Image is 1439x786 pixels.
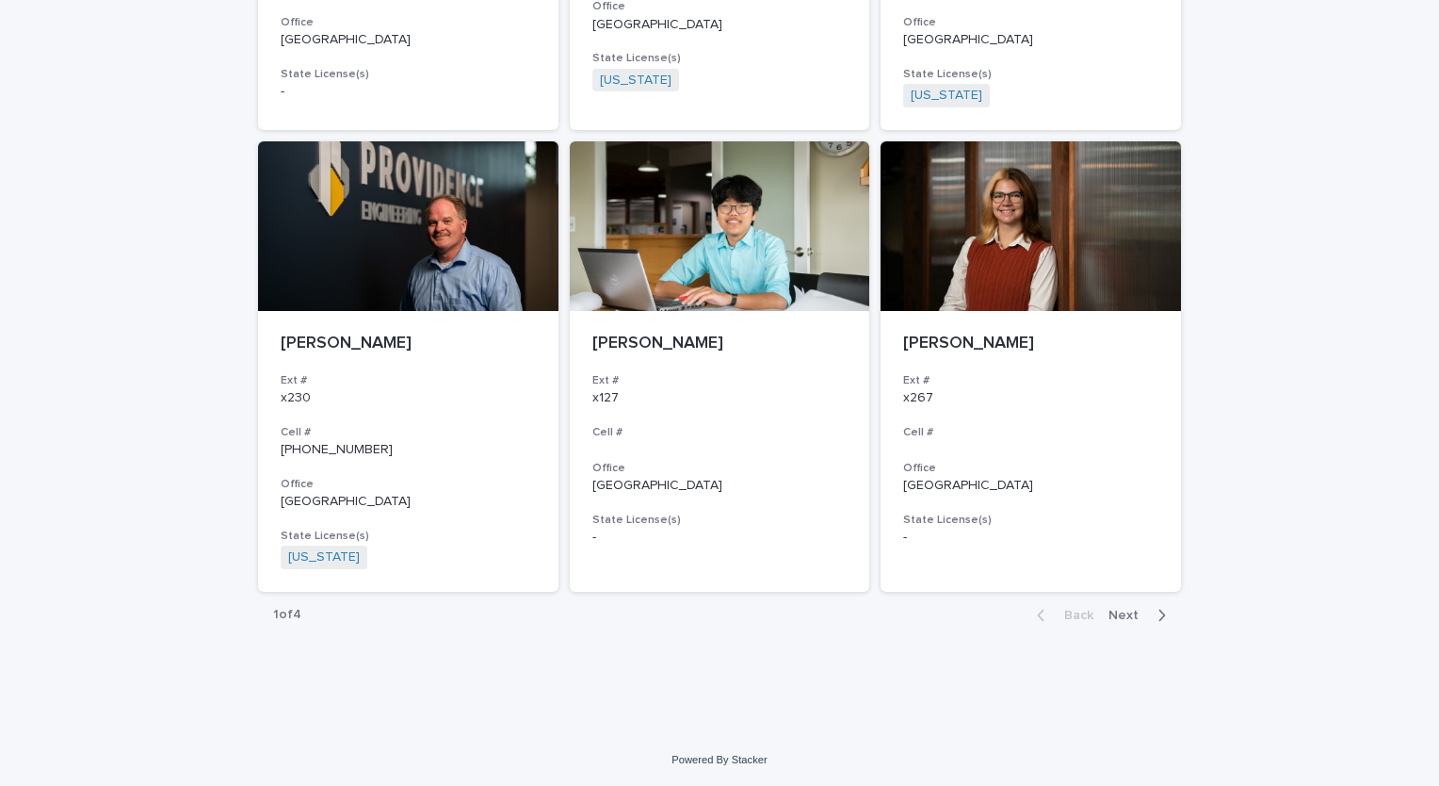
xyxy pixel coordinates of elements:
[281,494,536,510] p: [GEOGRAPHIC_DATA]
[592,530,848,546] p: -
[570,141,870,592] a: [PERSON_NAME]Ext #x127Cell #Office[GEOGRAPHIC_DATA]State License(s)-
[281,32,536,48] p: [GEOGRAPHIC_DATA]
[281,391,311,404] a: x230
[281,67,536,82] h3: State License(s)
[903,32,1158,48] p: [GEOGRAPHIC_DATA]
[600,73,671,89] a: [US_STATE]
[592,51,848,66] h3: State License(s)
[592,478,848,494] p: [GEOGRAPHIC_DATA]
[592,373,848,388] h3: Ext #
[1108,609,1150,622] span: Next
[281,15,536,30] h3: Office
[258,592,316,638] p: 1 of 4
[281,84,536,100] p: -
[911,88,982,104] a: [US_STATE]
[281,477,536,492] h3: Office
[592,513,848,528] h3: State License(s)
[281,334,536,354] p: [PERSON_NAME]
[281,443,393,456] a: [PHONE_NUMBER]
[903,373,1158,388] h3: Ext #
[281,373,536,388] h3: Ext #
[903,513,1158,528] h3: State License(s)
[881,141,1181,592] a: [PERSON_NAME]Ext #x267Cell #Office[GEOGRAPHIC_DATA]State License(s)-
[1101,607,1181,624] button: Next
[671,754,767,765] a: Powered By Stacker
[903,67,1158,82] h3: State License(s)
[258,141,558,592] a: [PERSON_NAME]Ext #x230Cell #[PHONE_NUMBER]Office[GEOGRAPHIC_DATA]State License(s)[US_STATE]
[903,461,1158,476] h3: Office
[903,530,1158,546] p: -
[281,425,536,440] h3: Cell #
[592,461,848,476] h3: Office
[1022,607,1101,624] button: Back
[592,391,619,404] a: x127
[903,391,933,404] a: x267
[1053,609,1093,622] span: Back
[903,15,1158,30] h3: Office
[592,425,848,440] h3: Cell #
[903,425,1158,440] h3: Cell #
[903,478,1158,494] p: [GEOGRAPHIC_DATA]
[281,529,536,544] h3: State License(s)
[288,549,360,565] a: [US_STATE]
[903,334,1158,354] p: [PERSON_NAME]
[592,334,848,354] p: [PERSON_NAME]
[592,17,848,33] p: [GEOGRAPHIC_DATA]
